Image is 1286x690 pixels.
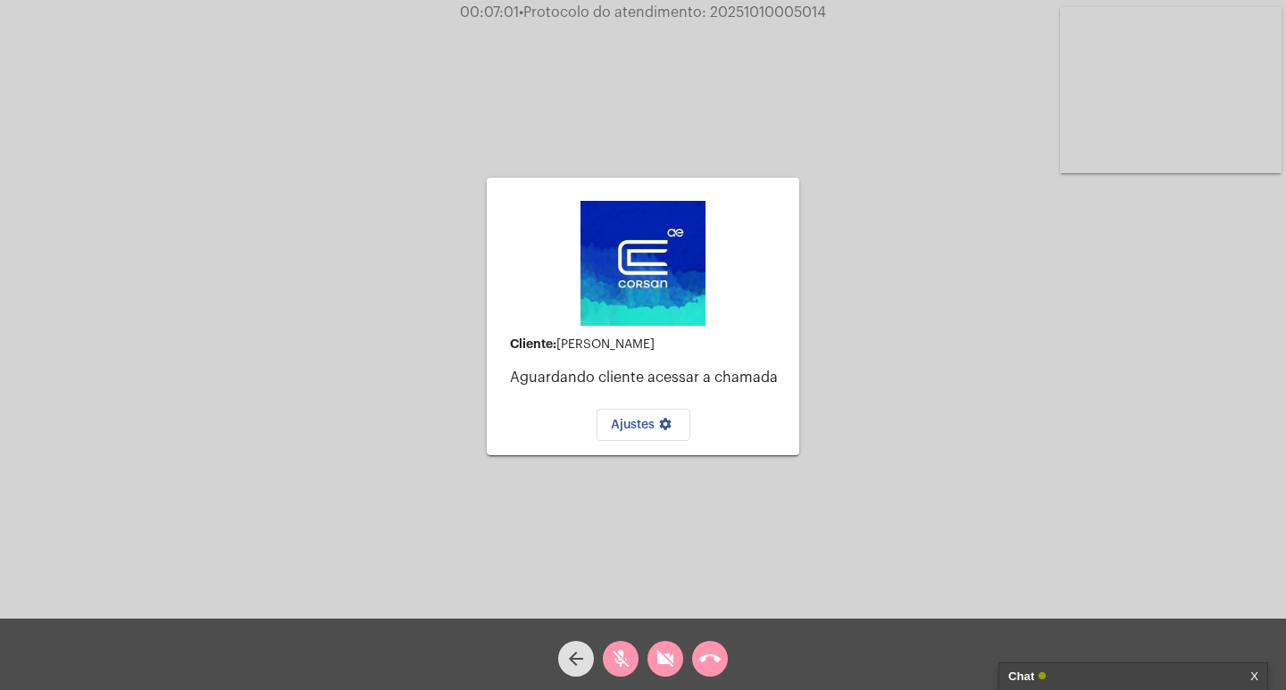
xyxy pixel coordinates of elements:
[1250,663,1258,690] a: X
[460,5,519,20] span: 00:07:01
[565,648,587,669] mat-icon: arrow_back
[611,419,676,431] span: Ajustes
[510,370,785,386] p: Aguardando cliente acessar a chamada
[1039,672,1046,679] span: Online
[519,5,523,20] span: •
[510,337,556,350] strong: Cliente:
[1008,663,1034,690] strong: Chat
[510,337,785,352] div: [PERSON_NAME]
[519,5,826,20] span: Protocolo do atendimento: 20251010005014
[610,648,631,669] mat-icon: mic_off
[655,648,676,669] mat-icon: videocam_off
[580,201,706,326] img: d4669ae0-8c07-2337-4f67-34b0df7f5ae4.jpeg
[597,409,690,441] button: Ajustes
[699,648,721,669] mat-icon: call_end
[655,417,676,438] mat-icon: settings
